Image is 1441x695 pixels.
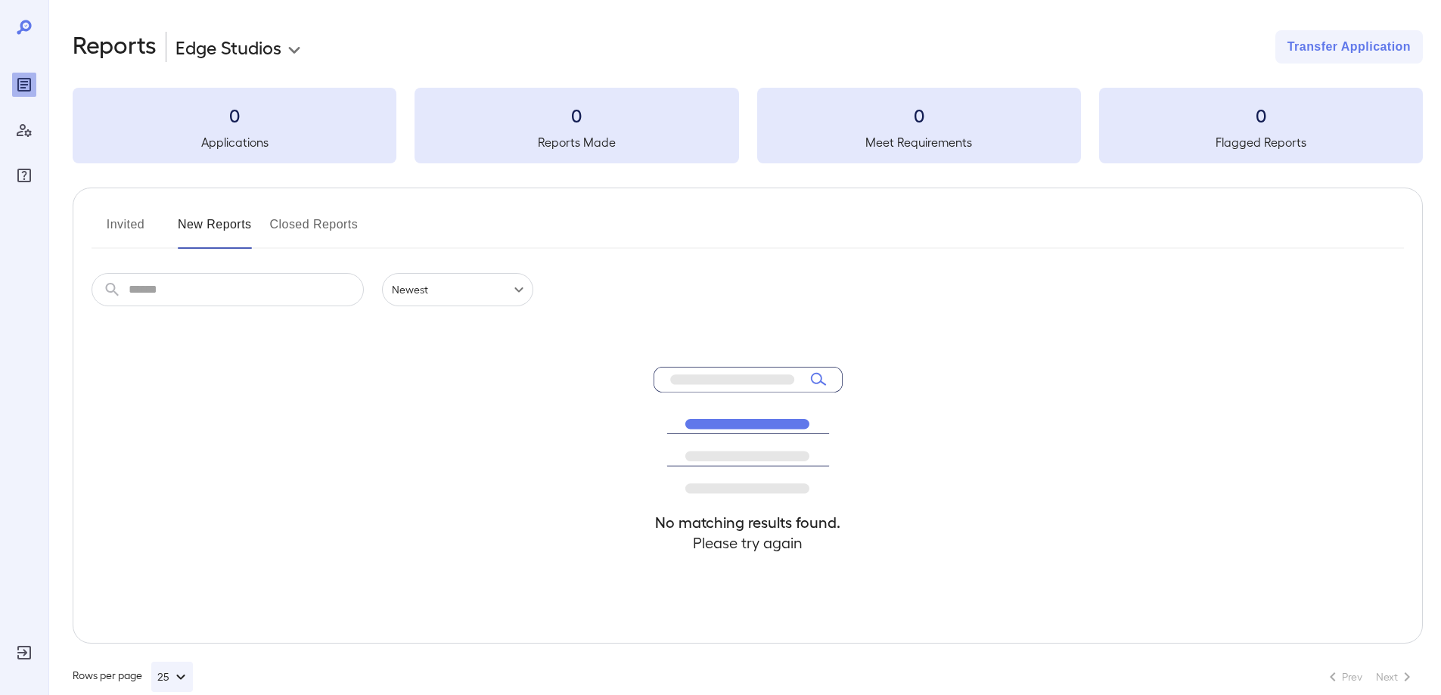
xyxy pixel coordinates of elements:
div: Log Out [12,641,36,665]
h3: 0 [757,103,1081,127]
p: Edge Studios [175,35,281,59]
h3: 0 [1099,103,1423,127]
h4: No matching results found. [654,512,843,532]
h5: Meet Requirements [757,133,1081,151]
div: Newest [382,273,533,306]
h5: Reports Made [415,133,738,151]
summary: 0Applications0Reports Made0Meet Requirements0Flagged Reports [73,88,1423,163]
div: Rows per page [73,662,193,692]
h2: Reports [73,30,157,64]
h5: Applications [73,133,396,151]
button: New Reports [178,213,252,249]
div: Reports [12,73,36,97]
div: Manage Users [12,118,36,142]
h5: Flagged Reports [1099,133,1423,151]
h3: 0 [415,103,738,127]
h3: 0 [73,103,396,127]
button: Transfer Application [1275,30,1423,64]
button: 25 [151,662,193,692]
button: Invited [92,213,160,249]
button: Closed Reports [270,213,359,249]
div: FAQ [12,163,36,188]
h4: Please try again [654,532,843,553]
nav: pagination navigation [1317,665,1423,689]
